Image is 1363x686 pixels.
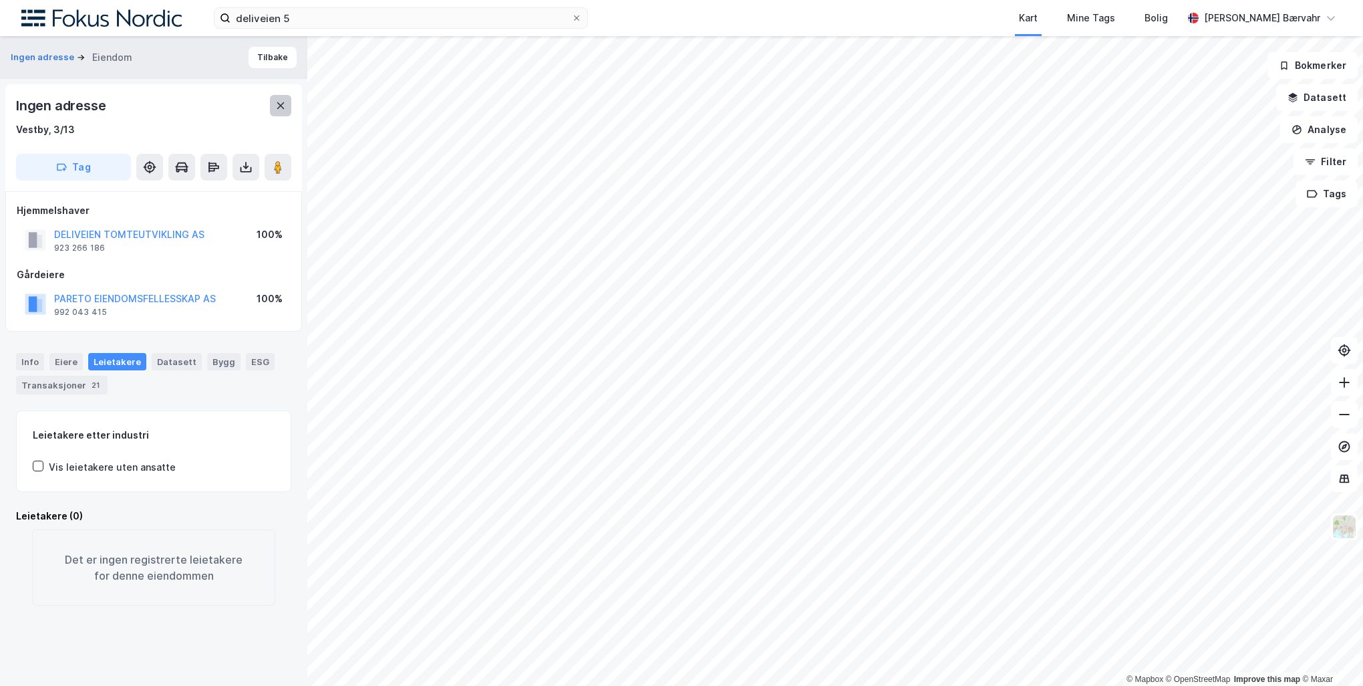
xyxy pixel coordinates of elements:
[1267,52,1358,79] button: Bokmerker
[1126,675,1163,684] a: Mapbox
[1019,10,1038,26] div: Kart
[89,378,102,392] div: 21
[16,508,291,524] div: Leietakere (0)
[1296,181,1358,207] button: Tags
[16,376,108,394] div: Transaksjoner
[11,51,77,64] button: Ingen adresse
[32,530,275,606] div: Det er ingen registrerte leietakere for denne eiendommen
[249,47,297,68] button: Tilbake
[257,227,283,243] div: 100%
[33,427,275,443] div: Leietakere etter industri
[16,154,131,181] button: Tag
[16,353,44,370] div: Info
[1294,148,1358,175] button: Filter
[1280,116,1358,143] button: Analyse
[16,95,108,116] div: Ingen adresse
[54,243,105,253] div: 923 266 186
[1067,10,1115,26] div: Mine Tags
[207,353,241,370] div: Bygg
[1204,10,1320,26] div: [PERSON_NAME] Bærvahr
[16,122,75,138] div: Vestby, 3/13
[49,459,176,475] div: Vis leietakere uten ansatte
[92,49,132,66] div: Eiendom
[1296,622,1363,686] iframe: Chat Widget
[1166,675,1231,684] a: OpenStreetMap
[1234,675,1300,684] a: Improve this map
[49,353,83,370] div: Eiere
[54,307,107,318] div: 992 043 415
[1332,514,1357,540] img: Z
[17,267,291,283] div: Gårdeiere
[257,291,283,307] div: 100%
[1276,84,1358,111] button: Datasett
[88,353,146,370] div: Leietakere
[152,353,202,370] div: Datasett
[231,8,571,28] input: Søk på adresse, matrikkel, gårdeiere, leietakere eller personer
[21,9,182,27] img: fokus-nordic-logo.8a93422641609758e4ac.png
[17,203,291,219] div: Hjemmelshaver
[1145,10,1168,26] div: Bolig
[246,353,275,370] div: ESG
[1296,622,1363,686] div: Kontrollprogram for chat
